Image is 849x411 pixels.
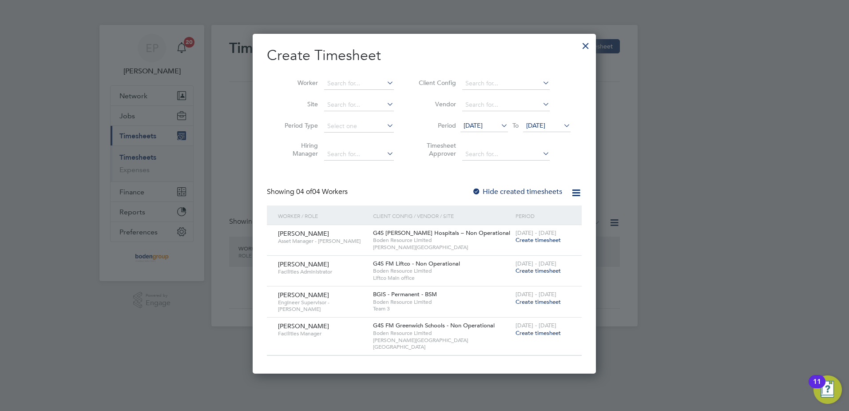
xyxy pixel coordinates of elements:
[462,148,550,161] input: Search for...
[267,187,349,197] div: Showing
[416,79,456,87] label: Client Config
[516,267,561,274] span: Create timesheet
[278,121,318,129] label: Period Type
[373,274,511,282] span: Liftco Main office
[462,99,550,111] input: Search for...
[472,187,562,196] label: Hide created timesheets
[526,121,545,129] span: [DATE]
[510,120,521,131] span: To
[324,77,394,90] input: Search for...
[373,337,511,351] span: [PERSON_NAME][GEOGRAPHIC_DATA] [GEOGRAPHIC_DATA]
[513,205,573,226] div: Period
[516,260,556,267] span: [DATE] - [DATE]
[516,229,556,237] span: [DATE] - [DATE]
[516,329,561,337] span: Create timesheet
[278,79,318,87] label: Worker
[416,141,456,157] label: Timesheet Approver
[516,236,561,244] span: Create timesheet
[296,187,312,196] span: 04 of
[278,100,318,108] label: Site
[324,148,394,161] input: Search for...
[278,291,329,299] span: [PERSON_NAME]
[276,205,371,226] div: Worker / Role
[373,290,437,298] span: BGIS - Permanent - BSM
[296,187,348,196] span: 04 Workers
[516,322,556,329] span: [DATE] - [DATE]
[373,260,460,267] span: G4S FM Liftco - Non Operational
[324,120,394,133] input: Select one
[813,382,821,393] div: 11
[373,330,511,337] span: Boden Resource Limited
[373,322,495,329] span: G4S FM Greenwich Schools - Non Operational
[373,244,511,251] span: [PERSON_NAME][GEOGRAPHIC_DATA]
[371,205,513,226] div: Client Config / Vendor / Site
[462,77,550,90] input: Search for...
[373,267,511,274] span: Boden Resource Limited
[373,305,511,312] span: Team 3
[373,237,511,244] span: Boden Resource Limited
[464,121,483,129] span: [DATE]
[278,238,366,245] span: Asset Manager - [PERSON_NAME]
[416,121,456,129] label: Period
[516,290,556,298] span: [DATE] - [DATE]
[416,100,456,108] label: Vendor
[278,330,366,337] span: Facilities Manager
[278,322,329,330] span: [PERSON_NAME]
[813,375,842,404] button: Open Resource Center, 11 new notifications
[516,298,561,306] span: Create timesheet
[278,230,329,238] span: [PERSON_NAME]
[267,46,582,65] h2: Create Timesheet
[373,298,511,306] span: Boden Resource Limited
[278,299,366,313] span: Engineer Supervisor - [PERSON_NAME]
[278,141,318,157] label: Hiring Manager
[373,229,510,237] span: G4S [PERSON_NAME] Hospitals – Non Operational
[278,260,329,268] span: [PERSON_NAME]
[278,268,366,275] span: Facilities Administrator
[324,99,394,111] input: Search for...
